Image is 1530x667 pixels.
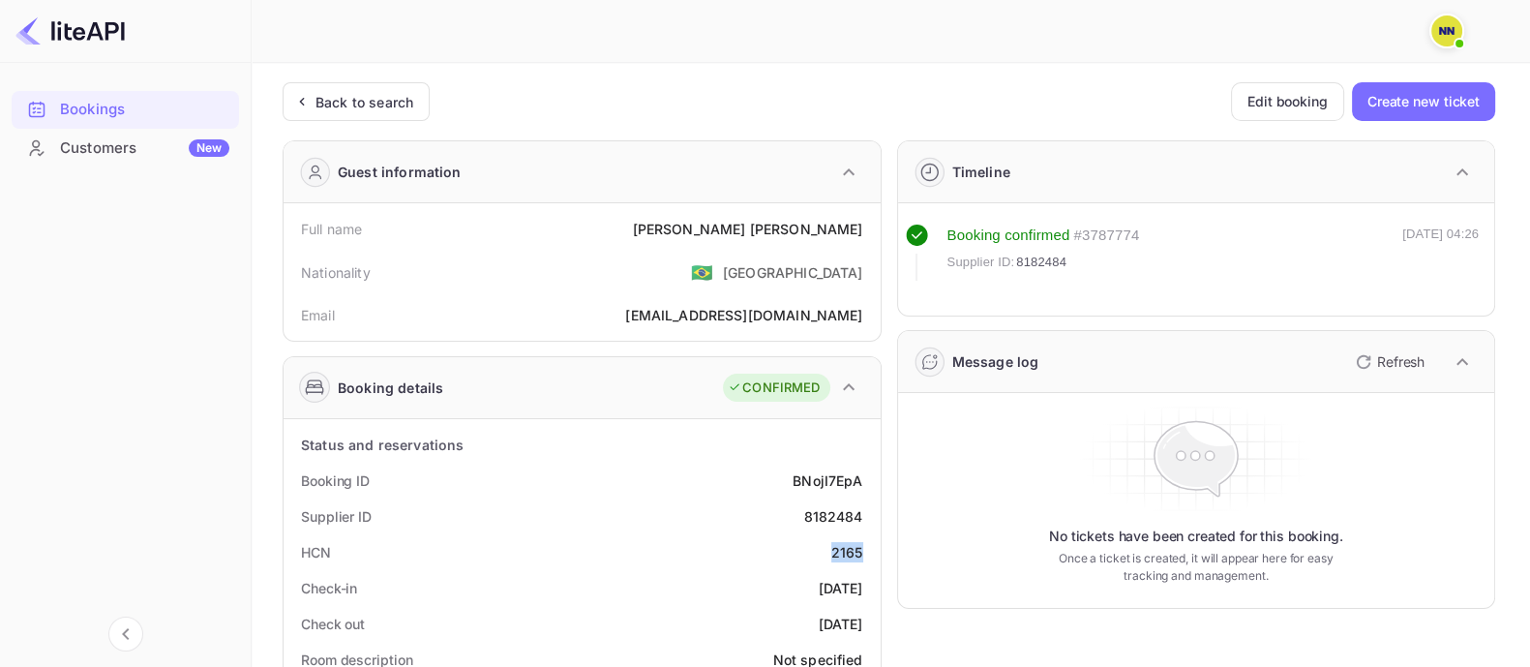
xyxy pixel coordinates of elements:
div: Booking ID [301,470,370,491]
img: N/A N/A [1431,15,1462,46]
div: Email [301,305,335,325]
div: # 3787774 [1073,225,1139,247]
div: [PERSON_NAME] [PERSON_NAME] [632,219,862,239]
div: Check out [301,614,365,634]
div: Supplier ID [301,506,372,527]
span: Supplier ID: [947,253,1015,272]
div: New [189,139,229,157]
span: 8182484 [1016,253,1066,272]
a: Bookings [12,91,239,127]
button: Refresh [1344,347,1432,378]
div: 8182484 [803,506,862,527]
div: Timeline [952,162,1010,182]
div: 2165 [831,542,863,562]
button: Collapse navigation [108,617,143,652]
div: Booking confirmed [947,225,1070,247]
div: Status and reservations [301,435,464,455]
p: No tickets have been created for this booking. [1049,527,1343,546]
div: Back to search [315,92,413,112]
a: CustomersNew [12,130,239,166]
div: Guest information [338,162,462,182]
span: United States [691,255,713,289]
div: Message log [952,351,1039,372]
div: Booking details [338,378,443,398]
div: [DATE] [819,614,863,634]
div: Full name [301,219,362,239]
div: Bookings [60,99,229,121]
p: Once a ticket is created, it will appear here for easy tracking and management. [1036,550,1356,585]
div: [EMAIL_ADDRESS][DOMAIN_NAME] [625,305,862,325]
div: CustomersNew [12,130,239,167]
button: Create new ticket [1352,82,1495,121]
div: Nationality [301,262,371,283]
div: Check-in [301,578,357,598]
img: LiteAPI logo [15,15,125,46]
div: CONFIRMED [728,379,820,398]
div: BNojI7EpA [793,470,862,491]
div: Bookings [12,91,239,129]
div: Customers [60,137,229,160]
p: Refresh [1377,351,1425,372]
div: HCN [301,542,331,562]
div: [GEOGRAPHIC_DATA] [723,262,863,283]
div: [DATE] [819,578,863,598]
button: Edit booking [1231,82,1344,121]
div: [DATE] 04:26 [1402,225,1479,281]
